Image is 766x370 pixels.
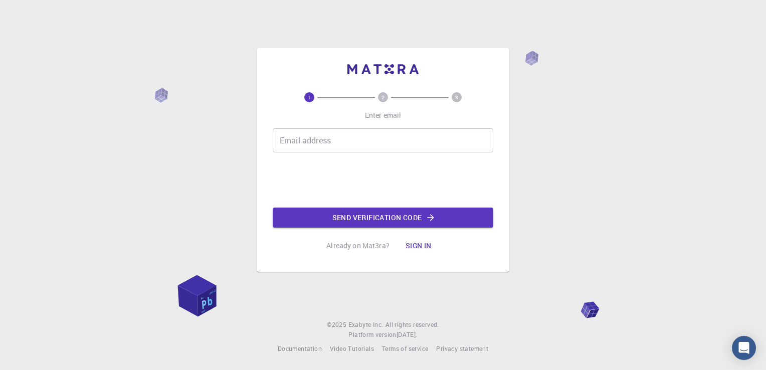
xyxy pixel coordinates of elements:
a: Terms of service [382,344,428,354]
text: 2 [381,94,385,101]
span: All rights reserved. [386,320,439,330]
a: [DATE]. [397,330,418,340]
span: Platform version [348,330,396,340]
span: Privacy statement [436,344,488,352]
a: Privacy statement [436,344,488,354]
p: Enter email [365,110,402,120]
button: Sign in [398,236,440,256]
div: Open Intercom Messenger [732,336,756,360]
span: Video Tutorials [330,344,374,352]
a: Documentation [278,344,322,354]
a: Video Tutorials [330,344,374,354]
span: Documentation [278,344,322,352]
text: 1 [308,94,311,101]
iframe: reCAPTCHA [307,160,459,200]
text: 3 [455,94,458,101]
a: Exabyte Inc. [348,320,384,330]
span: Exabyte Inc. [348,320,384,328]
button: Send verification code [273,208,493,228]
span: [DATE] . [397,330,418,338]
span: © 2025 [327,320,348,330]
p: Already on Mat3ra? [326,241,390,251]
span: Terms of service [382,344,428,352]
